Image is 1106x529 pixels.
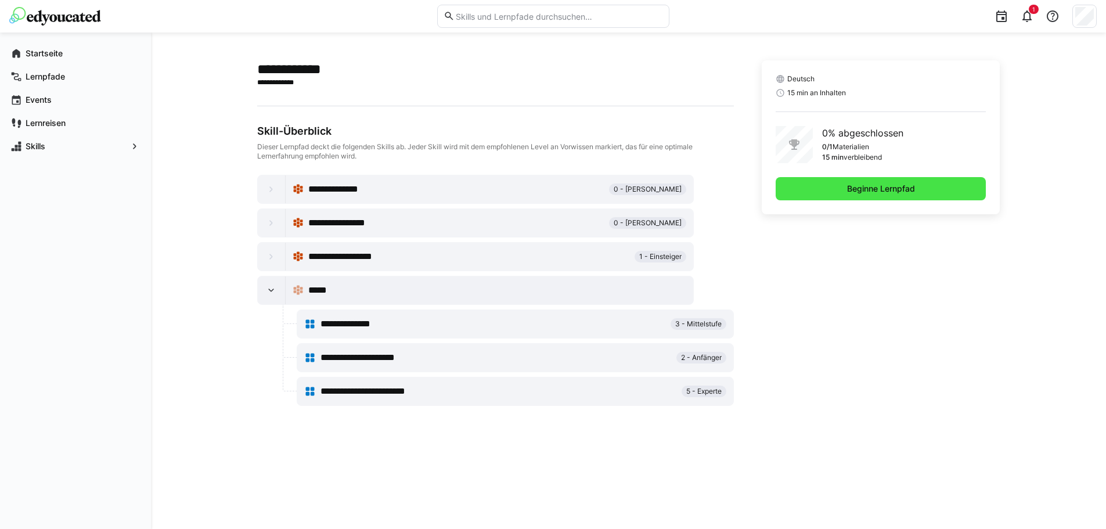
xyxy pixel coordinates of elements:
[833,142,869,152] p: Materialien
[1032,6,1035,13] span: 1
[257,125,734,138] div: Skill-Überblick
[455,11,662,21] input: Skills und Lernpfade durchsuchen…
[257,142,734,161] div: Dieser Lernpfad deckt die folgenden Skills ab. Jeder Skill wird mit dem empfohlenen Level an Vorw...
[776,177,986,200] button: Beginne Lernpfad
[639,252,682,261] span: 1 - Einsteiger
[822,126,903,140] p: 0% abgeschlossen
[822,142,833,152] p: 0/1
[686,387,722,396] span: 5 - Experte
[681,353,722,362] span: 2 - Anfänger
[822,153,844,162] p: 15 min
[614,218,682,228] span: 0 - [PERSON_NAME]
[845,183,917,195] span: Beginne Lernpfad
[787,74,815,84] span: Deutsch
[844,153,882,162] p: verbleibend
[614,185,682,194] span: 0 - [PERSON_NAME]
[787,88,846,98] span: 15 min an Inhalten
[675,319,722,329] span: 3 - Mittelstufe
